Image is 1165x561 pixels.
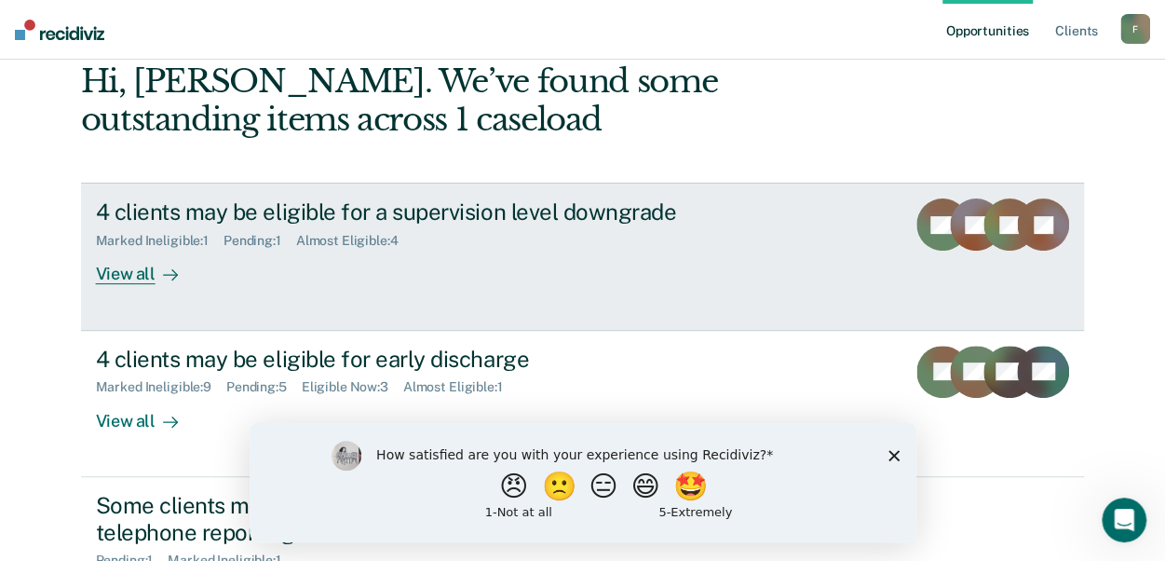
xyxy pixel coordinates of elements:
[96,395,200,431] div: View all
[15,20,104,40] img: Recidiviz
[1120,14,1150,44] button: F
[403,379,518,395] div: Almost Eligible : 1
[81,331,1085,477] a: 4 clients may be eligible for early dischargeMarked Ineligible:9Pending:5Eligible Now:3Almost Eli...
[81,183,1085,330] a: 4 clients may be eligible for a supervision level downgradeMarked Ineligible:1Pending:1Almost Eli...
[81,62,884,139] div: Hi, [PERSON_NAME]. We’ve found some outstanding items across 1 caseload
[96,346,750,373] div: 4 clients may be eligible for early discharge
[96,233,224,249] div: Marked Ineligible : 1
[226,379,302,395] div: Pending : 5
[224,233,296,249] div: Pending : 1
[96,379,226,395] div: Marked Ineligible : 9
[250,422,916,542] iframe: Survey by Kim from Recidiviz
[296,233,413,249] div: Almost Eligible : 4
[96,492,750,546] div: Some clients may be eligible for downgrade to a minimum telephone reporting
[302,379,403,395] div: Eligible Now : 3
[96,198,750,226] div: 4 clients may be eligible for a supervision level downgrade
[1102,498,1146,542] iframe: Intercom live chat
[96,249,200,285] div: View all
